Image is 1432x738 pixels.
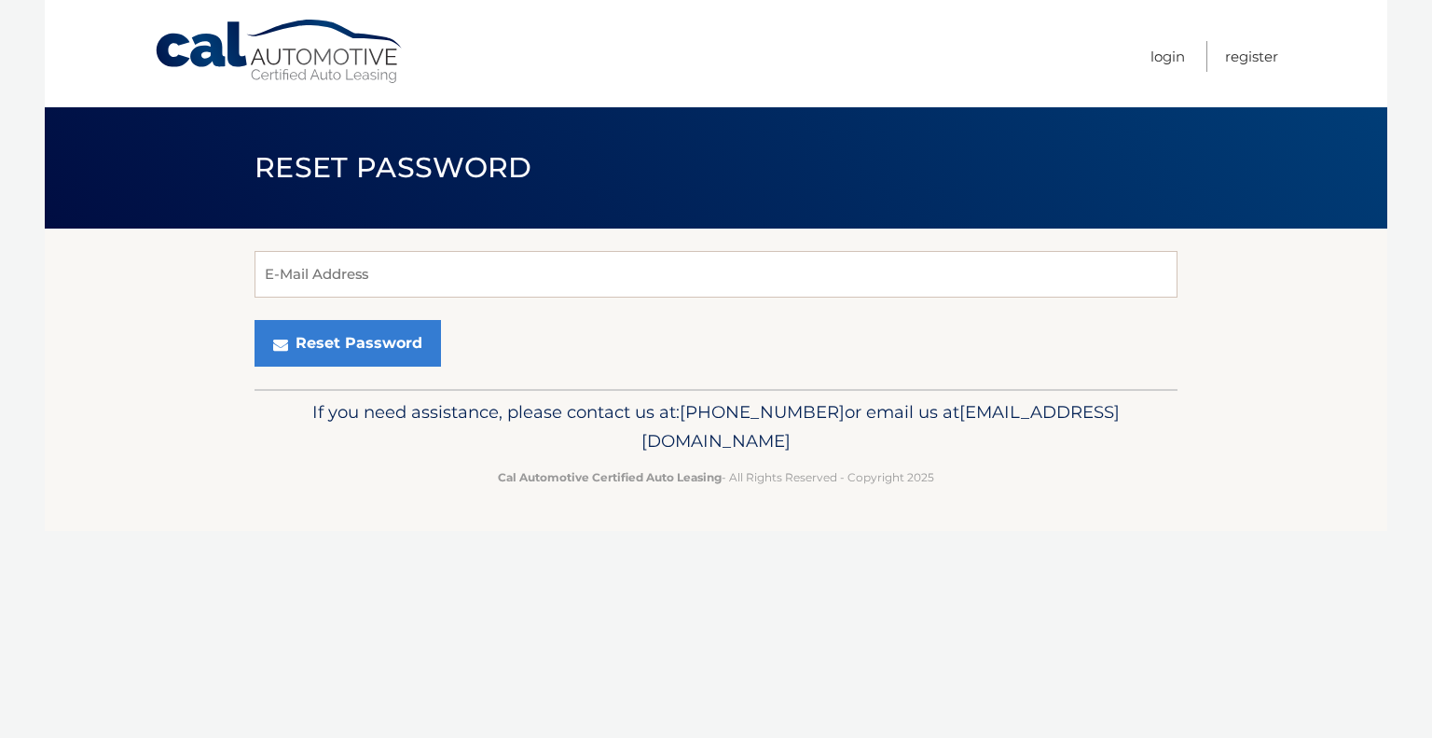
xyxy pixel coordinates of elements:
strong: Cal Automotive Certified Auto Leasing [498,470,722,484]
a: Cal Automotive [154,19,406,85]
p: If you need assistance, please contact us at: or email us at [267,397,1165,457]
a: Login [1150,41,1185,72]
a: Register [1225,41,1278,72]
span: Reset Password [255,150,531,185]
button: Reset Password [255,320,441,367]
p: - All Rights Reserved - Copyright 2025 [267,467,1165,487]
input: E-Mail Address [255,251,1177,298]
span: [PHONE_NUMBER] [680,401,845,423]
